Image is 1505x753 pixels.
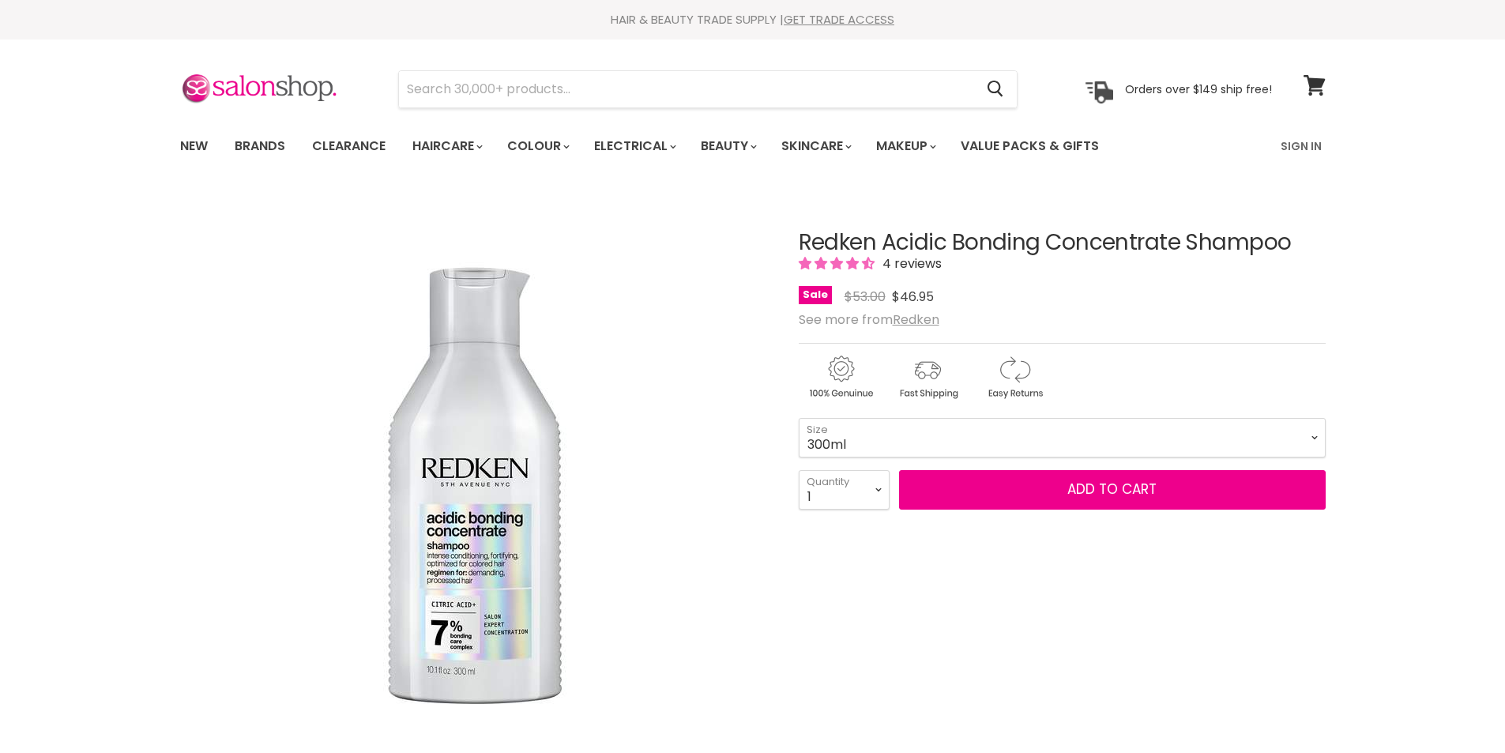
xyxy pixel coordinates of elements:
[168,123,1191,169] ul: Main menu
[799,311,939,329] span: See more from
[799,254,878,273] span: 4.50 stars
[160,12,1345,28] div: HAIR & BEAUTY TRADE SUPPLY |
[399,71,975,107] input: Search
[845,288,886,306] span: $53.00
[886,353,969,401] img: shipping.gif
[799,286,832,304] span: Sale
[1125,81,1272,96] p: Orders over $149 ship free!
[973,353,1056,401] img: returns.gif
[892,288,934,306] span: $46.95
[689,130,766,163] a: Beauty
[401,130,492,163] a: Haircare
[398,70,1018,108] form: Product
[893,311,939,329] a: Redken
[582,130,686,163] a: Electrical
[238,249,712,723] img: Redken Acidic Bonding Concentrate Shampoo
[784,11,894,28] a: GET TRADE ACCESS
[495,130,579,163] a: Colour
[949,130,1111,163] a: Value Packs & Gifts
[300,130,397,163] a: Clearance
[864,130,946,163] a: Makeup
[1271,130,1331,163] a: Sign In
[899,470,1326,510] button: Add to cart
[799,231,1326,255] h1: Redken Acidic Bonding Concentrate Shampoo
[1067,480,1157,499] span: Add to cart
[168,130,220,163] a: New
[799,470,890,510] select: Quantity
[878,254,942,273] span: 4 reviews
[799,353,882,401] img: genuine.gif
[223,130,297,163] a: Brands
[975,71,1017,107] button: Search
[160,123,1345,169] nav: Main
[769,130,861,163] a: Skincare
